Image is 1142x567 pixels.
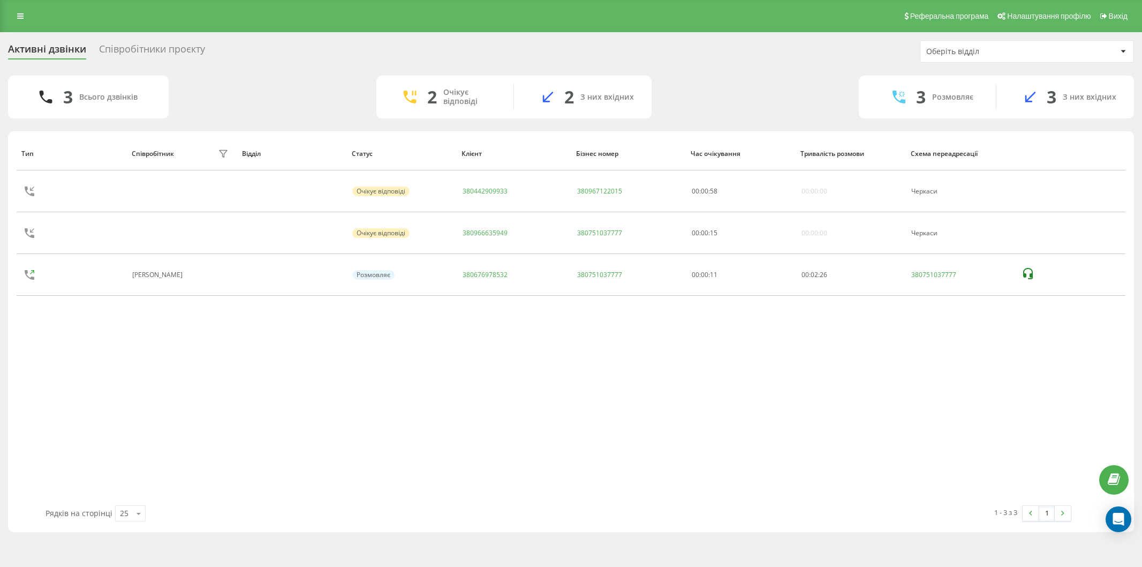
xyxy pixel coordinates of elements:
[577,186,622,196] a: 380967122015
[710,228,717,237] span: 15
[564,87,574,107] div: 2
[701,228,708,237] span: 00
[463,270,508,279] a: 380676978532
[911,150,1011,158] div: Схема переадресації
[120,508,128,519] div: 25
[8,43,86,60] div: Активні дзвінки
[691,150,791,158] div: Час очікування
[926,47,1054,56] div: Оберіть відділ
[576,150,680,158] div: Бізнес номер
[916,87,926,107] div: 3
[1007,12,1091,20] span: Налаштування профілю
[1039,506,1055,521] a: 1
[352,150,452,158] div: Статус
[692,271,790,279] div: 00:00:11
[1047,87,1056,107] div: 3
[443,88,497,106] div: Очікує відповіді
[911,229,1009,237] div: Черкаси
[692,228,699,237] span: 00
[801,270,809,279] span: 00
[21,150,122,158] div: Тип
[911,271,956,279] a: 380751037777
[462,150,566,158] div: Клієнт
[801,188,827,195] div: 00:00:00
[242,150,342,158] div: Відділ
[352,270,395,280] div: Розмовляє
[701,186,708,196] span: 00
[994,507,1017,518] div: 1 - 3 з 3
[132,150,174,158] div: Співробітник
[1106,506,1131,532] div: Open Intercom Messenger
[910,12,989,20] span: Реферальна програма
[710,186,717,196] span: 58
[132,271,185,279] div: [PERSON_NAME]
[463,228,508,237] a: 380966635949
[811,270,818,279] span: 02
[577,270,622,279] a: 380751037777
[79,93,138,102] div: Всього дзвінків
[800,150,901,158] div: Тривалість розмови
[820,270,827,279] span: 26
[932,93,973,102] div: Розмовляє
[46,508,112,518] span: Рядків на сторінці
[463,186,508,196] a: 380442909933
[99,43,205,60] div: Співробітники проєкту
[1063,93,1116,102] div: З них вхідних
[801,271,827,279] div: : :
[692,188,717,195] div: : :
[577,228,622,237] a: 380751037777
[63,87,73,107] div: 3
[580,93,634,102] div: З них вхідних
[352,186,410,196] div: Очікує відповіді
[1109,12,1128,20] span: Вихід
[692,229,717,237] div: : :
[911,188,1009,195] div: Черкаси
[427,87,437,107] div: 2
[352,228,410,238] div: Очікує відповіді
[801,229,827,237] div: 00:00:00
[692,186,699,196] span: 00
